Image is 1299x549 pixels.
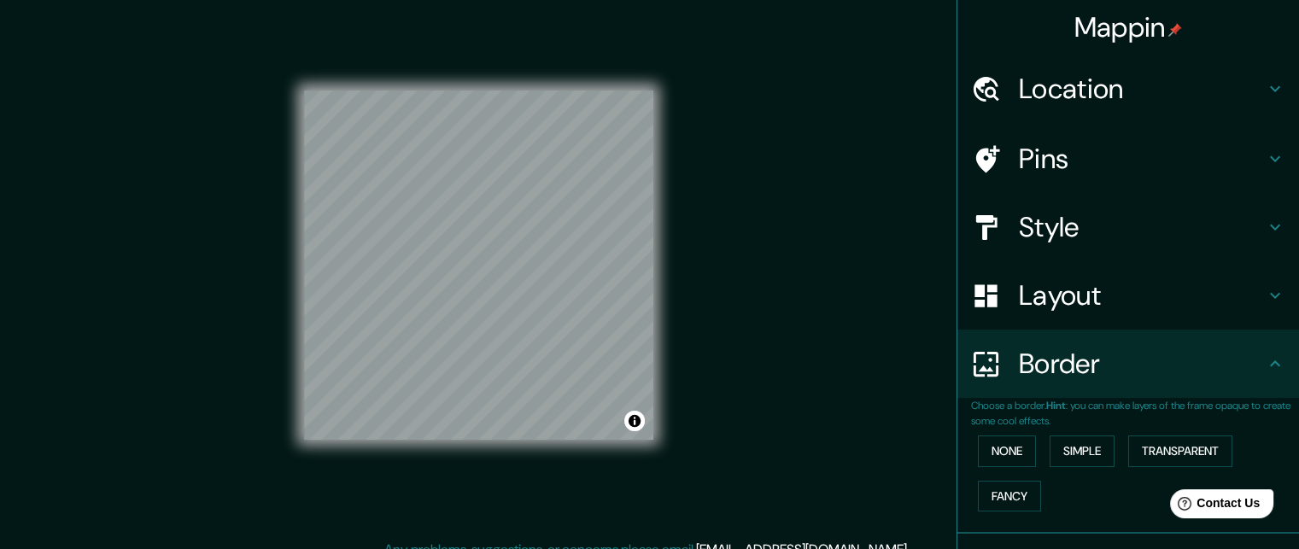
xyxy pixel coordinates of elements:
[1019,142,1265,176] h4: Pins
[957,55,1299,123] div: Location
[1046,399,1066,412] b: Hint
[1019,210,1265,244] h4: Style
[957,193,1299,261] div: Style
[1128,435,1232,467] button: Transparent
[978,435,1036,467] button: None
[978,481,1041,512] button: Fancy
[1074,10,1183,44] h4: Mappin
[304,91,653,440] canvas: Map
[1147,482,1280,530] iframe: Help widget launcher
[957,330,1299,398] div: Border
[1019,347,1265,381] h4: Border
[957,261,1299,330] div: Layout
[1019,72,1265,106] h4: Location
[971,398,1299,429] p: Choose a border. : you can make layers of the frame opaque to create some cool effects.
[1050,435,1115,467] button: Simple
[1168,23,1182,37] img: pin-icon.png
[957,125,1299,193] div: Pins
[624,411,645,431] button: Toggle attribution
[1019,278,1265,312] h4: Layout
